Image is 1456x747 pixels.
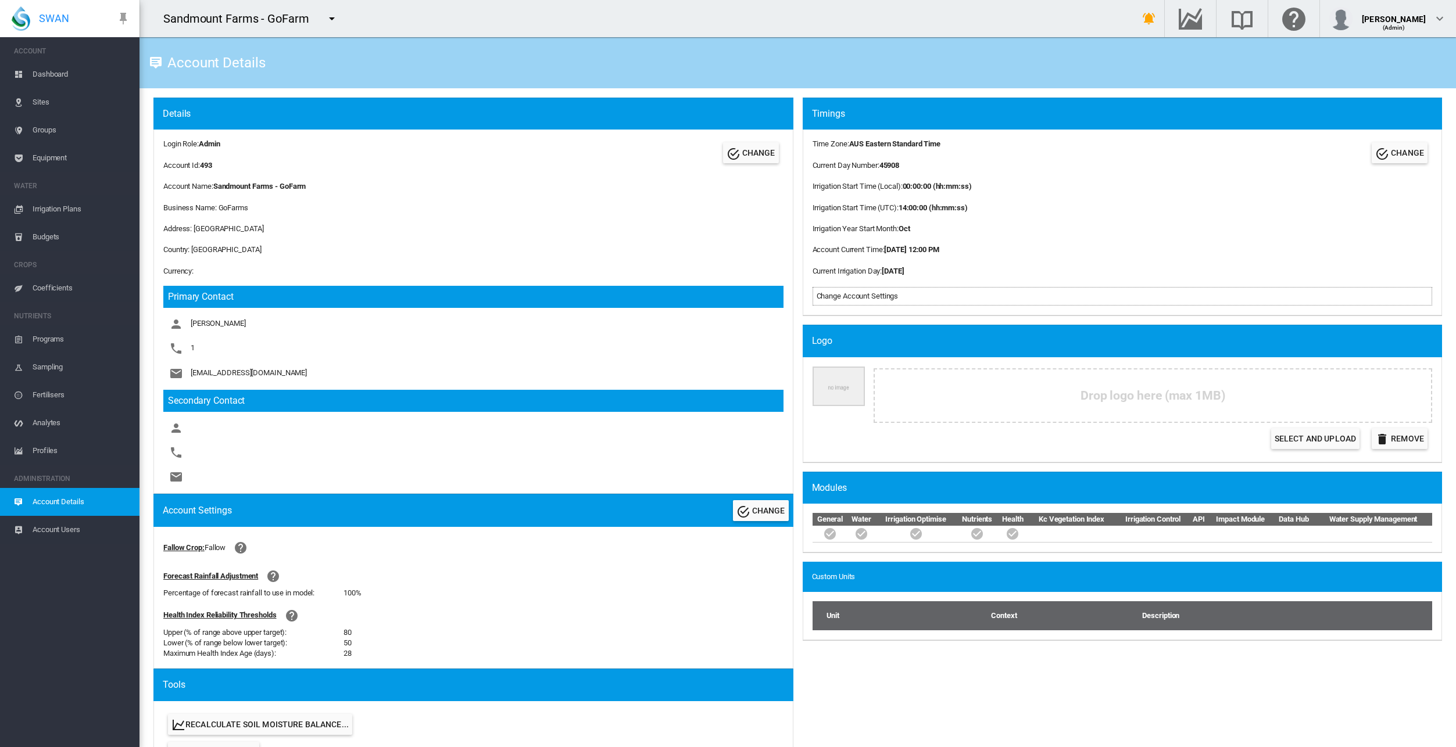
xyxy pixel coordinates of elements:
img: Company Logo [813,367,865,407]
div: Forecast Rainfall Adjustment [163,571,258,581]
div: 100% [344,588,362,598]
div: Percentage of forecast rainfall to use in model: [163,588,344,598]
md-icon: icon-email [169,470,183,484]
th: Impact Module [1208,513,1273,526]
th: General [813,513,848,526]
button: icon-help-circle [262,565,285,588]
div: Business Name: GoFarms [163,203,784,213]
md-icon: icon-pin [116,12,130,26]
div: Account Name: [163,181,784,192]
th: Health [998,513,1028,526]
span: Irrigation Year Start Month [813,224,897,233]
img: SWAN-Landscape-Logo-Colour-drop.png [12,6,30,31]
span: Current Day Number [813,161,878,170]
span: Custom Units [812,572,856,582]
button: icon-delete Remove [1372,428,1428,449]
button: icon-help-circle [280,604,303,627]
span: WATER [14,177,130,195]
th: Description [1142,601,1432,630]
md-icon: icon-delete [1375,432,1389,446]
md-icon: icon-chevron-down [1433,12,1447,26]
span: Programs [33,325,130,353]
span: Dashboard [33,60,130,88]
md-icon: icon-menu-down [325,12,339,26]
md-icon: icon-checkbox-marked-circle [970,527,984,541]
b: Sandmount Farms - GoFarm [213,182,306,191]
h3: Primary Contact [163,286,784,308]
div: Change Account Settings [817,291,1429,301]
md-icon: icon-email [169,367,183,380]
th: Water [848,513,875,526]
md-icon: icon-chart-line [171,718,185,732]
b: [DATE] [882,267,904,275]
span: ADMINISTRATION [14,469,130,488]
b: Oct [899,224,910,233]
span: CHANGE [1391,148,1424,157]
b: 14:00:00 (hh:mm:ss) [899,203,968,212]
span: [EMAIL_ADDRESS][DOMAIN_NAME] [191,368,307,377]
md-icon: icon-help-circle [266,569,280,583]
span: Coefficients [33,274,130,302]
span: CROPS [14,256,130,274]
button: Change Account Timings [1372,142,1428,163]
label: Select and Upload [1271,428,1360,449]
div: Country: [GEOGRAPHIC_DATA] [163,245,784,255]
span: Groups [33,116,130,144]
div: Fallow [205,543,226,553]
button: icon-help-circle [229,536,252,559]
md-icon: icon-help-circle [234,541,248,555]
div: Sandmount Farms - GoFarm [163,10,320,27]
span: Current Irrigation Day [813,267,881,275]
b: Admin [199,139,220,148]
th: Context [990,601,1142,630]
div: Logo [812,335,1443,347]
span: Analytes [33,409,130,437]
div: Details [163,107,793,120]
span: Equipment [33,144,130,172]
div: Account Id: [163,160,220,171]
div: Drop logo here (max 1MB) [874,368,1433,423]
div: Lower (% of range below lower target): [163,638,344,648]
div: Health Index Reliability Thresholds [163,610,277,620]
span: Fertilisers [33,381,130,409]
h3: Secondary Contact [163,390,784,412]
span: Remove [1391,434,1424,443]
md-icon: Go to the Data Hub [1176,12,1204,26]
th: Data Hub [1273,513,1314,526]
md-icon: icon-phone [169,446,183,459]
md-icon: icon-account [169,317,183,331]
div: : [813,266,972,276]
span: Sampling [33,353,130,381]
span: [PERSON_NAME] [191,319,246,328]
md-icon: icon-checkbox-marked-circle [908,527,922,541]
b: 493 [200,161,212,170]
div: Modules [812,482,1443,494]
md-icon: icon-check-circle [736,505,750,519]
span: Profiles [33,437,130,465]
span: CHANGE [752,506,785,515]
div: : [813,139,972,149]
button: Recalculate Soil Moisture Balance [168,714,352,735]
div: Timings [812,107,1443,120]
th: Water Supply Management [1314,513,1432,526]
md-icon: Search the knowledge base [1228,12,1256,26]
div: Login Role: [163,139,220,149]
div: Tools [163,678,793,691]
div: 50 [344,638,352,648]
span: Budgets [33,223,130,251]
img: profile.jpg [1329,7,1353,30]
th: Unit [813,601,991,630]
div: Address: [GEOGRAPHIC_DATA] [163,224,784,234]
span: 1 [191,344,195,353]
div: : [813,224,972,234]
b: 00:00:00 (hh:mm:ss) [903,182,972,191]
md-icon: icon-checkbox-marked-circle [854,527,868,541]
b: 45908 [879,161,900,170]
div: : [813,245,972,255]
span: Account Details [33,488,130,516]
div: 80 [344,627,352,638]
b: [DATE] 12:00 PM [884,245,939,254]
th: Irrigation Control [1116,513,1190,526]
button: Change Account Settings [733,500,789,521]
div: [PERSON_NAME] [1362,9,1426,20]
